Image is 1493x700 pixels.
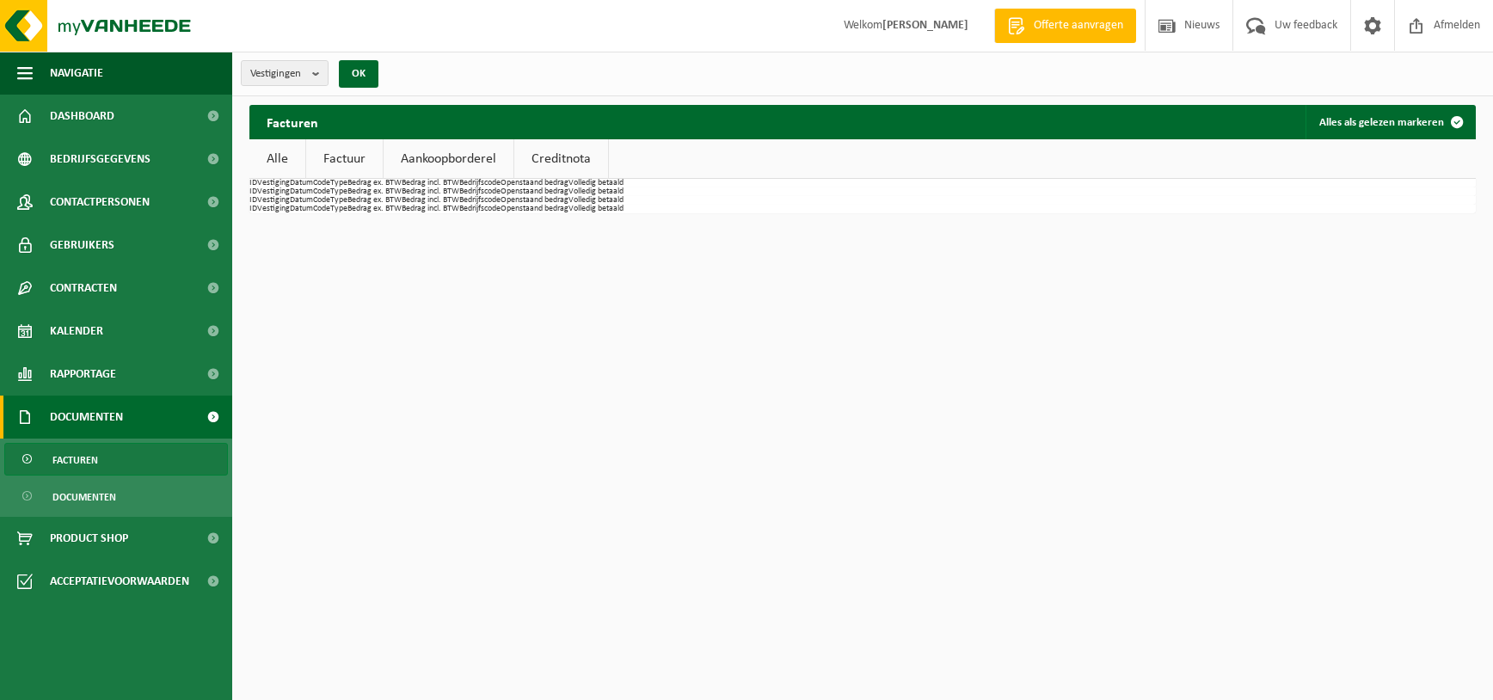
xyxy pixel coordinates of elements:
span: Vestigingen [250,61,305,87]
th: Bedrag incl. BTW [402,205,459,213]
th: Volledig betaald [568,179,624,187]
button: OK [339,60,378,88]
th: Volledig betaald [568,187,624,196]
span: Rapportage [50,353,116,396]
th: Code [313,179,330,187]
th: Datum [290,205,313,213]
th: ID [249,179,257,187]
th: Type [330,196,347,205]
th: Code [313,187,330,196]
th: Code [313,196,330,205]
th: Bedrag ex. BTW [347,187,402,196]
th: Openstaand bedrag [501,187,568,196]
span: Documenten [50,396,123,439]
th: Bedrag incl. BTW [402,179,459,187]
th: Vestiging [257,187,290,196]
span: Contracten [50,267,117,310]
th: Code [313,205,330,213]
th: Bedrag ex. BTW [347,205,402,213]
a: Documenten [4,480,228,513]
h2: Facturen [249,105,335,138]
th: ID [249,187,257,196]
th: Bedrag incl. BTW [402,196,459,205]
th: Datum [290,187,313,196]
span: Navigatie [50,52,103,95]
th: Openstaand bedrag [501,205,568,213]
span: Gebruikers [50,224,114,267]
span: Product Shop [50,517,128,560]
strong: [PERSON_NAME] [882,19,968,32]
th: Volledig betaald [568,196,624,205]
th: Volledig betaald [568,205,624,213]
th: Bedrag ex. BTW [347,196,402,205]
th: Type [330,205,347,213]
button: Alles als gelezen markeren [1306,105,1474,139]
span: Offerte aanvragen [1029,17,1127,34]
th: Type [330,179,347,187]
span: Facturen [52,444,98,476]
th: Bedrijfscode [459,179,501,187]
th: Bedrijfscode [459,205,501,213]
span: Contactpersonen [50,181,150,224]
th: Vestiging [257,179,290,187]
a: Creditnota [514,139,608,179]
th: Bedrijfscode [459,187,501,196]
span: Kalender [50,310,103,353]
a: Aankoopborderel [384,139,513,179]
th: Bedrag ex. BTW [347,179,402,187]
th: Openstaand bedrag [501,179,568,187]
span: Acceptatievoorwaarden [50,560,189,603]
th: Datum [290,179,313,187]
th: Datum [290,196,313,205]
th: Openstaand bedrag [501,196,568,205]
span: Documenten [52,481,116,513]
a: Factuur [306,139,383,179]
span: Bedrijfsgegevens [50,138,151,181]
a: Offerte aanvragen [994,9,1136,43]
th: Bedrag incl. BTW [402,187,459,196]
a: Facturen [4,443,228,476]
th: Bedrijfscode [459,196,501,205]
a: Alle [249,139,305,179]
th: Type [330,187,347,196]
span: Dashboard [50,95,114,138]
button: Vestigingen [241,60,329,86]
th: ID [249,205,257,213]
th: Vestiging [257,196,290,205]
th: Vestiging [257,205,290,213]
th: ID [249,196,257,205]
